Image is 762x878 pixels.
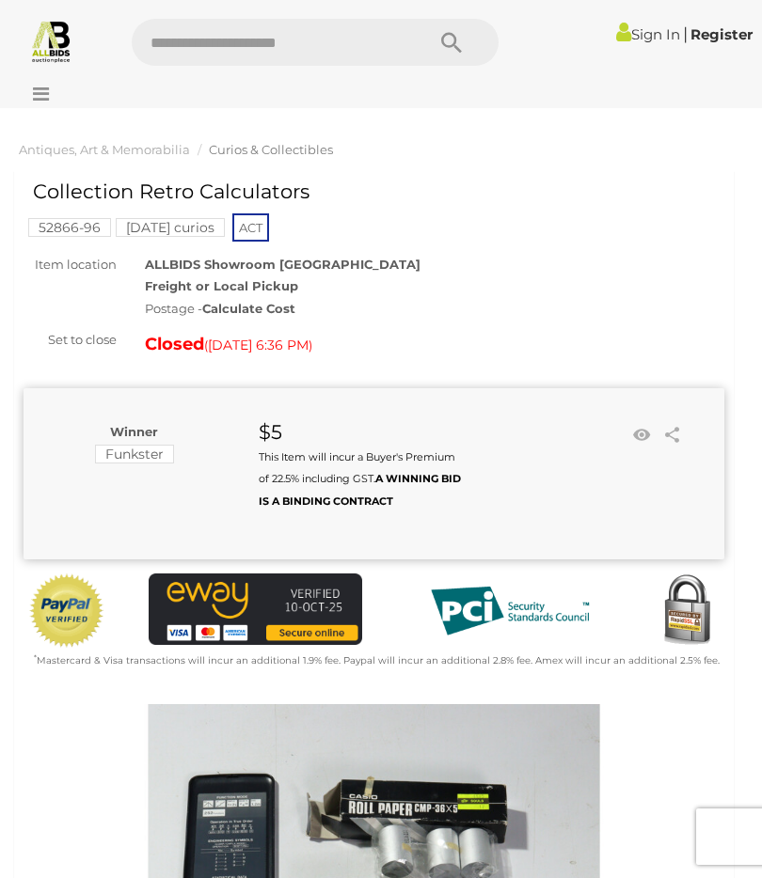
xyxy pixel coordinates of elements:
img: Official PayPal Seal [28,573,105,649]
small: This Item will incur a Buyer's Premium of 22.5% including GST. [259,450,461,508]
strong: $5 [259,420,282,444]
div: Set to close [9,329,131,351]
small: Mastercard & Visa transactions will incur an additional 1.9% fee. Paypal will incur an additional... [34,654,720,666]
a: [DATE] curios [116,220,225,235]
h1: Collection Retro Calculators [33,180,548,202]
a: Antiques, Art & Memorabilia [19,142,190,157]
a: 52866-96 [28,220,111,235]
strong: Calculate Cost [202,301,295,316]
img: PCI DSS compliant [416,573,604,649]
li: Watch this item [627,421,656,449]
img: Secured by Rapid SSL [649,573,724,649]
button: Search [405,19,499,66]
b: Winner [110,424,158,439]
div: Postage - [145,298,724,320]
strong: Closed [145,334,204,354]
a: Sign In [616,25,680,43]
b: A WINNING BID IS A BINDING CONTRACT [259,472,461,507]
span: ( ) [204,337,312,353]
a: Register [691,25,753,43]
mark: 52866-96 [28,218,111,237]
span: [DATE] 6:36 PM [208,337,309,353]
span: ACT [232,213,269,242]
div: Item location [9,254,131,275]
strong: Freight or Local Pickup [145,278,298,293]
strong: ALLBIDS Showroom [GEOGRAPHIC_DATA] [145,257,421,272]
a: Curios & Collectibles [209,142,333,157]
mark: Funkster [95,445,174,463]
img: Allbids.com.au [29,19,73,63]
mark: [DATE] curios [116,218,225,237]
img: eWAY Payment Gateway [149,573,362,645]
span: | [683,24,688,44]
